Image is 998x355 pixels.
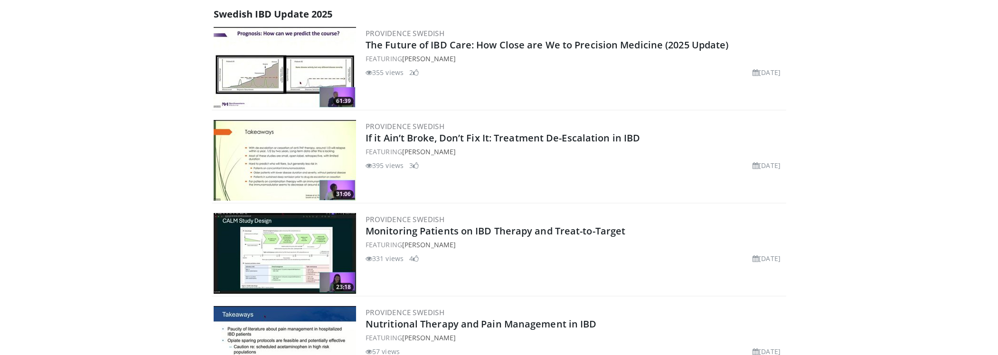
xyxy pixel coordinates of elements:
a: [PERSON_NAME] [402,147,456,156]
a: If it Ain’t Broke, Don’t Fix It: Treatment De-Escalation in IBD [366,131,640,144]
a: The Future of IBD Care: How Close are We to Precision Medicine (2025 Update) [366,38,729,51]
li: 395 views [366,160,404,170]
li: 4 [409,253,419,263]
a: 23:18 [214,213,356,294]
div: FEATURING [366,54,784,64]
li: 2 [409,67,419,77]
a: [PERSON_NAME] [402,333,456,342]
a: Providence Swedish [366,308,444,317]
li: [DATE] [753,253,781,263]
a: Monitoring Patients on IBD Therapy and Treat-to-Target [366,224,625,237]
span: 23:18 [333,283,354,291]
div: FEATURING [366,147,784,157]
span: 31:06 [333,190,354,198]
a: 61:39 [214,27,356,108]
span: 61:39 [333,97,354,105]
span: Swedish IBD Update 2025 [214,8,332,20]
a: Providence Swedish [366,121,444,131]
img: b0236796-85a3-415b-9b07-9fcd59f7ac7c.300x170_q85_crop-smart_upscale.jpg [214,213,356,294]
li: 331 views [366,253,404,263]
div: FEATURING [366,240,784,250]
img: 5488d4f2-3f7c-4edc-8763-0e7e024c2115.300x170_q85_crop-smart_upscale.jpg [214,27,356,108]
li: [DATE] [753,67,781,77]
a: Providence Swedish [366,215,444,224]
li: [DATE] [753,160,781,170]
div: FEATURING [366,333,784,343]
a: [PERSON_NAME] [402,54,456,63]
img: 01fbfe08-88b7-4655-8821-9079fbd1bbd5.300x170_q85_crop-smart_upscale.jpg [214,120,356,201]
a: 31:06 [214,120,356,201]
li: 355 views [366,67,404,77]
a: Nutritional Therapy and Pain Management in IBD [366,318,597,330]
li: 3 [409,160,419,170]
a: [PERSON_NAME] [402,240,456,249]
a: Providence Swedish [366,28,444,38]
